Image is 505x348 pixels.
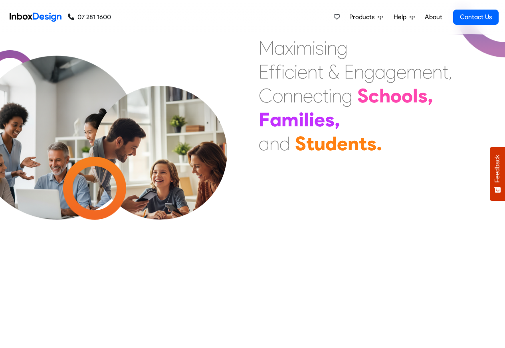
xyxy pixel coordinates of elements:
div: m [296,36,312,60]
div: i [324,36,327,60]
div: i [281,60,285,84]
div: . [376,132,382,155]
div: s [418,84,428,108]
div: l [304,108,309,132]
div: e [422,60,432,84]
div: Maximising Efficient & Engagement, Connecting Schools, Families, and Students. [259,36,452,155]
div: t [442,60,448,84]
div: o [273,84,283,108]
div: i [312,36,315,60]
div: a [270,108,281,132]
div: g [386,60,396,84]
div: g [364,60,375,84]
div: d [325,132,337,155]
div: E [344,60,354,84]
div: n [327,36,337,60]
div: n [348,132,359,155]
div: s [367,132,376,155]
div: n [269,132,279,155]
a: Products [346,9,386,25]
div: e [337,132,348,155]
div: e [297,60,307,84]
div: f [275,60,281,84]
div: m [406,60,422,84]
div: E [259,60,269,84]
div: n [354,60,364,84]
span: Products [349,12,378,22]
div: u [314,132,325,155]
div: n [332,84,342,108]
img: parents_with_child.png [77,86,244,253]
div: e [314,108,325,132]
div: , [428,84,433,108]
div: d [279,132,290,155]
button: Feedback - Show survey [490,147,505,201]
a: About [422,9,444,25]
div: a [274,36,285,60]
span: Help [394,12,410,22]
div: l [413,84,418,108]
div: n [293,84,303,108]
div: c [285,60,294,84]
div: s [325,108,335,132]
a: Help [390,9,418,25]
div: C [259,84,273,108]
div: i [299,108,304,132]
a: Contact Us [453,10,499,25]
div: a [259,132,269,155]
div: o [402,84,413,108]
div: t [317,60,323,84]
div: i [293,36,296,60]
div: M [259,36,274,60]
div: e [396,60,406,84]
div: t [359,132,367,155]
div: c [368,84,379,108]
div: m [281,108,299,132]
div: c [313,84,323,108]
div: t [306,132,314,155]
div: , [448,60,452,84]
div: i [309,108,314,132]
div: F [259,108,270,132]
div: g [342,84,353,108]
div: e [303,84,313,108]
div: t [323,84,329,108]
div: g [337,36,348,60]
div: s [315,36,324,60]
a: 07 281 1600 [68,12,111,22]
div: S [295,132,306,155]
span: Feedback [494,155,501,183]
div: n [307,60,317,84]
div: & [328,60,339,84]
div: n [432,60,442,84]
div: o [390,84,402,108]
div: , [335,108,340,132]
div: i [329,84,332,108]
div: f [269,60,275,84]
div: n [283,84,293,108]
div: i [294,60,297,84]
div: h [379,84,390,108]
div: x [285,36,293,60]
div: a [375,60,386,84]
div: S [357,84,368,108]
